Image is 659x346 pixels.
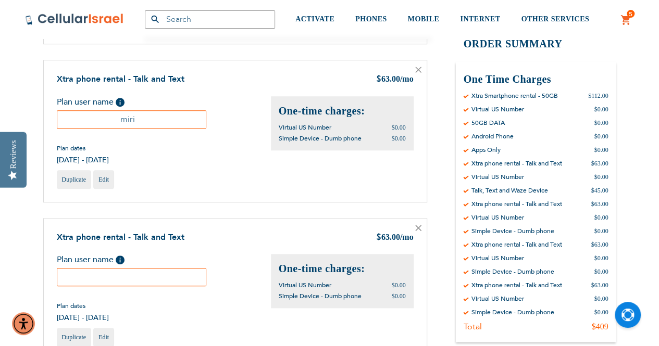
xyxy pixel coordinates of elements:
div: $63.00 [591,159,608,168]
div: Virtual US Number [471,173,524,181]
span: /mo [400,74,414,83]
a: 5 [620,14,632,27]
div: $409 [592,322,608,332]
span: Plan user name [57,254,114,265]
div: Talk, Text and Waze Device [471,186,548,195]
a: Xtra phone rental - Talk and Text [57,232,184,243]
a: Edit [93,170,114,189]
span: Help [116,255,125,264]
div: 50GB DATA [471,119,505,127]
span: Edit [98,176,109,183]
div: Xtra Smartphone rental - 50GB [471,92,558,100]
span: Duplicate [62,334,86,341]
span: 5 [629,10,632,18]
div: $0.00 [594,294,608,303]
div: $0.00 [594,213,608,222]
div: Virtual US Number [471,213,524,222]
span: OTHER SERVICES [521,15,589,23]
div: $0.00 [594,227,608,235]
div: $0.00 [594,105,608,113]
span: Plan user name [57,96,114,108]
h2: Order Summary [456,36,616,52]
div: Apps Only [471,146,501,154]
div: Total [464,322,482,332]
span: $ [376,232,381,244]
div: $0.00 [594,267,608,276]
h2: One-time charges: [279,104,406,118]
span: /mo [400,233,414,241]
span: [DATE] - [DATE] [57,313,109,323]
div: $0.00 [594,119,608,127]
div: $0.00 [594,173,608,181]
span: $0.00 [392,281,406,289]
div: Virtual US Number [471,254,524,262]
div: Xtra phone rental - Talk and Text [471,159,562,168]
div: $63.00 [591,281,608,289]
span: Edit [98,334,109,341]
h3: One Time Charges [464,72,608,86]
div: Virtual US Number [471,294,524,303]
span: MOBILE [408,15,440,23]
div: Simple Device - Dumb phone [471,227,554,235]
div: $0.00 [594,146,608,154]
div: $0.00 [594,308,608,316]
div: Virtual US Number [471,105,524,113]
div: Reviews [9,140,18,169]
div: $0.00 [594,254,608,262]
span: Virtual US Number [279,123,331,132]
span: $0.00 [392,135,406,142]
span: $0.00 [392,292,406,300]
span: Plan dates [57,302,109,310]
span: $0.00 [392,124,406,131]
div: $112.00 [588,92,608,100]
div: Android Phone [471,132,514,140]
div: Xtra phone rental - Talk and Text [471,200,562,208]
div: Xtra phone rental - Talk and Text [471,281,562,289]
span: Simple Device - Dumb phone [279,134,362,143]
div: Accessibility Menu [12,312,35,335]
div: 63.00 [376,73,414,86]
span: Simple Device - Dumb phone [279,292,362,300]
div: $63.00 [591,240,608,249]
span: Plan dates [57,144,109,152]
a: Xtra phone rental - Talk and Text [57,73,184,85]
div: Xtra phone rental - Talk and Text [471,240,562,249]
a: Duplicate [57,170,92,189]
div: $45.00 [591,186,608,195]
span: Duplicate [62,176,86,183]
span: ACTIVATE [295,15,334,23]
div: $63.00 [591,200,608,208]
span: INTERNET [460,15,500,23]
div: Simple Device - Dumb phone [471,267,554,276]
span: $ [376,74,381,86]
h2: One-time charges: [279,262,406,276]
span: Virtual US Number [279,281,331,289]
span: PHONES [355,15,387,23]
div: Simple Device - Dumb phone [471,308,554,316]
img: Cellular Israel Logo [25,13,124,25]
div: $0.00 [594,132,608,140]
div: 63.00 [376,232,414,244]
span: [DATE] - [DATE] [57,155,109,165]
span: Help [116,98,125,107]
input: Search [145,10,275,29]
